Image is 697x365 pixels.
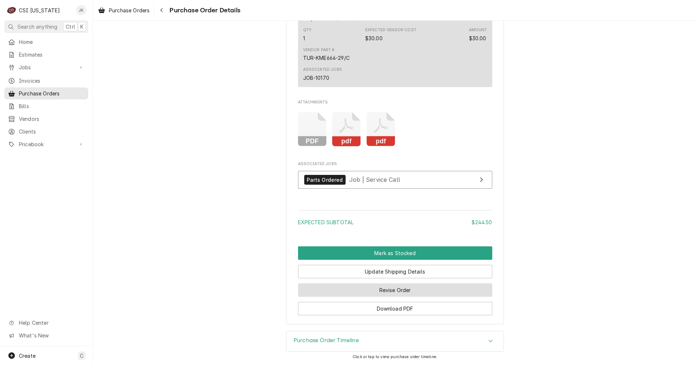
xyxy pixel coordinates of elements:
span: C [80,352,83,360]
div: Associated Jobs [298,161,492,192]
a: Clients [4,126,88,138]
span: Jobs [19,63,74,71]
span: Ctrl [66,23,75,30]
div: $244.50 [472,218,492,226]
span: K [80,23,83,30]
button: Download PDF [298,302,492,315]
div: JOB-10170 [303,74,329,82]
div: Jeff Kuehl's Avatar [76,5,86,15]
button: pdf [332,112,361,147]
button: PDF [298,112,327,147]
div: C [7,5,17,15]
span: Purchase Orders [109,7,150,14]
button: pdf [367,112,395,147]
div: Button Group Row [298,297,492,315]
a: Purchase Orders [4,87,88,99]
span: Create [19,353,36,359]
div: Button Group Row [298,260,492,278]
span: Pricebook [19,140,74,148]
div: Parts Ordered [304,175,346,185]
a: Go to Jobs [4,61,88,73]
div: JK [76,5,86,15]
a: Go to Help Center [4,317,88,329]
div: Purchase Order Timeline [286,331,504,352]
div: Amount [469,34,486,42]
span: Attachments [298,106,492,152]
a: Bills [4,100,88,112]
span: Estimates [19,51,85,58]
div: Amount Summary [298,208,492,231]
span: Purchase Orders [19,90,85,97]
div: Button Group Row [298,246,492,260]
div: Associated Jobs [303,67,342,73]
span: Click or tap to view purchase order timeline. [352,354,437,359]
span: Clients [19,128,85,135]
span: Attachments [298,99,492,105]
span: Job | Service Call [349,176,400,183]
button: Revise Order [298,283,492,297]
div: Button Group Row [298,278,492,297]
a: Purchase Orders [95,4,152,16]
div: CSI [US_STATE] [19,7,60,14]
a: Invoices [4,75,88,87]
button: Mark as Stocked [298,246,492,260]
span: Home [19,38,85,46]
div: Amount [469,27,487,42]
div: Vendor Part # [303,47,335,53]
div: Attachments [298,99,492,152]
span: Purchase Order Details [167,5,240,15]
button: Search anythingCtrlK [4,20,88,33]
h3: Purchase Order Timeline [294,337,359,344]
span: Search anything [17,23,57,30]
div: Amount [469,27,487,33]
div: Accordion Header [286,331,504,352]
span: Associated Jobs [298,161,492,167]
span: Expected Subtotal [298,219,354,225]
a: Estimates [4,49,88,61]
span: Invoices [19,77,85,85]
button: Update Shipping Details [298,265,492,278]
div: Quantity [303,34,305,42]
a: Home [4,36,88,48]
div: Expected Vendor Cost [365,34,383,42]
span: Help Center [19,319,84,327]
div: Qty. [303,27,313,33]
span: What's New [19,332,84,339]
button: Navigate back [156,4,167,16]
div: Expected Vendor Cost [365,27,416,42]
a: Go to What's New [4,329,88,341]
div: Expected Vendor Cost [365,27,416,33]
div: Quantity [303,27,313,42]
span: Vendors [19,115,85,123]
button: Accordion Details Expand Trigger [286,331,504,352]
div: CSI Kentucky's Avatar [7,5,17,15]
span: Bills [19,102,85,110]
a: Go to Pricebook [4,138,88,150]
a: Vendors [4,113,88,125]
div: Subtotal [298,218,492,226]
div: Button Group [298,246,492,315]
div: TUR-KME664-29/C [303,54,350,62]
a: View Job [298,171,492,189]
